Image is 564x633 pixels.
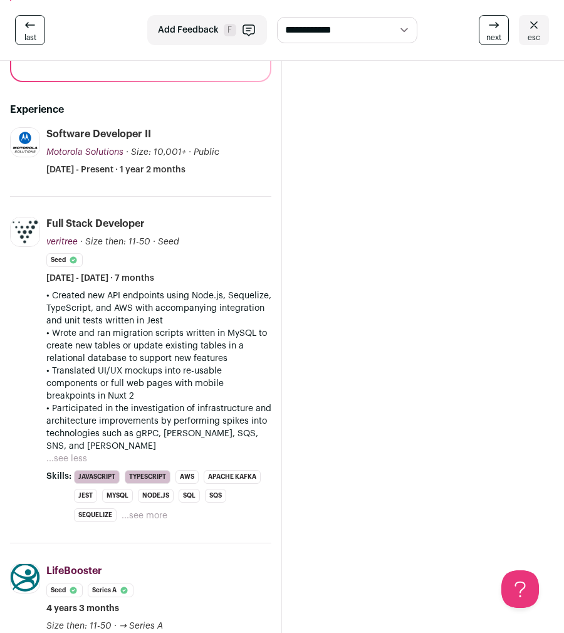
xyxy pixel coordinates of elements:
[204,470,261,484] li: Apache Kafka
[158,24,219,36] span: Add Feedback
[158,238,179,246] span: Seed
[102,489,133,503] li: MySQL
[486,33,501,43] span: next
[46,365,271,402] p: • Translated UI/UX mockups into re-usable components or full web pages with mobile breakpoints in...
[153,236,155,248] span: ·
[528,33,540,43] span: esc
[10,102,271,117] h2: Experience
[175,470,199,484] li: AWS
[46,327,271,365] p: • Wrote and ran migration scripts written in MySQL to create new tables or update existing tables...
[46,253,83,267] li: Seed
[519,15,549,45] a: esc
[46,238,78,246] span: veritree
[24,33,36,43] span: last
[74,470,120,484] li: JavaScript
[125,470,170,484] li: TypeScript
[46,566,102,576] span: LifeBooster
[138,489,174,503] li: Node.js
[11,128,39,157] img: 479ed99e49d7bfb068db4a4c611a3b21492044bf33456da8fad80db8bdc70eb1.jpg
[11,217,39,246] img: d149e015c05ee611e5f1cfcfee4b58e5587ebfbfe8762c939869ed472343ab00.jpg
[46,272,154,285] span: [DATE] - [DATE] · 7 months
[122,510,167,522] button: ...see more
[224,24,236,36] span: F
[119,622,163,630] span: → Series A
[46,470,71,483] span: Skills:
[15,15,45,45] a: last
[194,148,219,157] span: Public
[80,238,150,246] span: · Size then: 11-50
[46,622,112,630] span: Size then: 11-50
[46,290,271,327] p: • Created new API endpoints using Node.js, Sequelize, TypeScript, and AWS with accompanying integ...
[46,148,123,157] span: Motorola Solutions
[126,148,186,157] span: · Size: 10,001+
[114,620,117,632] span: ·
[147,15,267,45] button: Add Feedback F
[501,570,539,608] iframe: Help Scout Beacon - Open
[74,489,97,503] li: Jest
[46,217,145,231] div: Full Stack Developer
[479,15,509,45] a: next
[46,127,151,141] div: Software Developer II
[189,146,191,159] span: ·
[11,563,39,594] img: 6f7b21cade160c9d2dee5b55418bfa991416c810e309c8ce96f166f9b3739b94.png
[88,583,133,597] li: Series A
[205,489,226,503] li: SQS
[46,453,87,465] button: ...see less
[179,489,200,503] li: SQL
[46,164,185,176] span: [DATE] - Present · 1 year 2 months
[46,583,83,597] li: Seed
[46,602,119,615] span: 4 years 3 months
[46,402,271,453] p: • Participated in the investigation of infrastructure and architecture improvements by performing...
[74,508,117,522] li: Sequelize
